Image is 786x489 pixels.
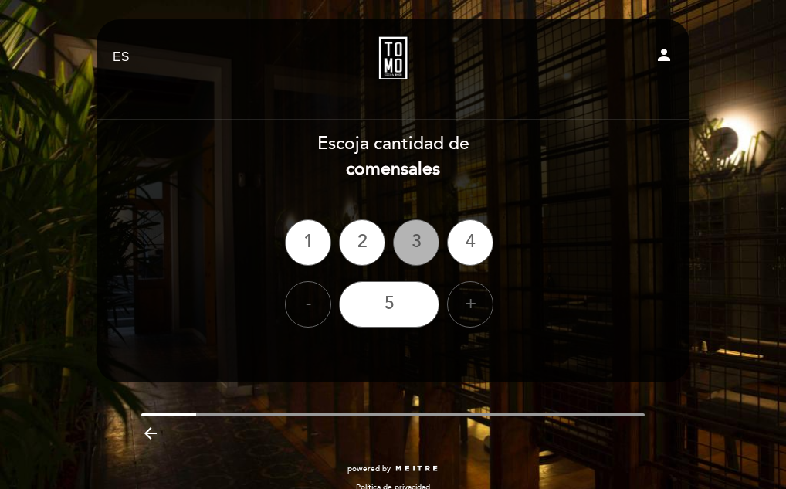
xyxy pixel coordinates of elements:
[296,36,490,79] a: Tomo Cocina Nikkei
[347,464,391,474] span: powered by
[346,158,440,180] b: comensales
[96,131,690,182] div: Escoja cantidad de
[285,281,331,328] div: -
[447,219,493,266] div: 4
[655,46,673,70] button: person
[285,219,331,266] div: 1
[395,465,439,473] img: MEITRE
[339,219,385,266] div: 2
[393,219,439,266] div: 3
[141,424,160,443] i: arrow_backward
[347,464,439,474] a: powered by
[655,46,673,64] i: person
[339,281,439,328] div: 5
[447,281,493,328] div: +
